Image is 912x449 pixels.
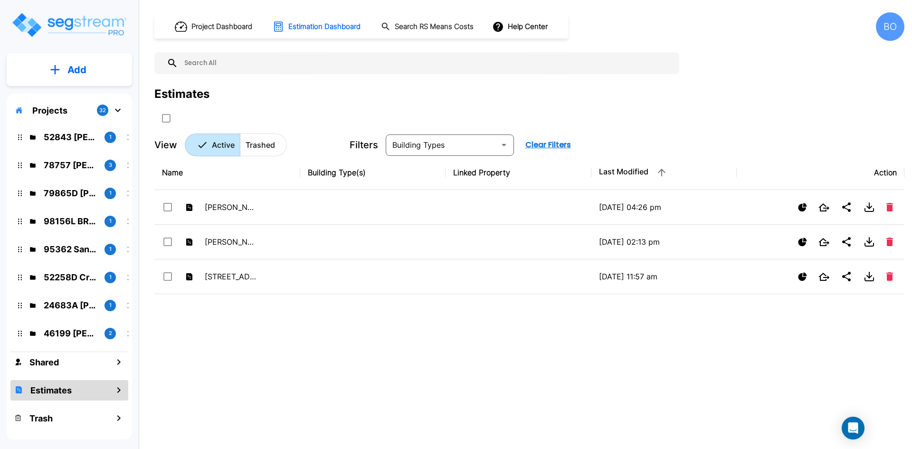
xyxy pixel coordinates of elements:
div: Name [162,167,293,178]
p: [STREET_ADDRESS][US_STATE] [205,271,257,282]
h1: Estimates [30,384,72,397]
p: [PERSON_NAME] Dollar General [205,201,257,213]
p: 3 [109,161,112,169]
p: 95362 Sanofsky Holdings [44,243,97,256]
button: Show Ranges [794,199,811,216]
button: Trashed [240,134,287,156]
p: 46199 Bailey V Properties LLC [44,327,97,340]
button: Search RS Means Costs [377,18,479,36]
button: Estimation Dashboard [269,17,366,37]
div: Platform [185,134,287,156]
button: Share [837,198,856,217]
th: Last Modified [591,155,737,190]
div: BO [876,12,904,41]
h1: Search RS Means Costs [395,21,474,32]
input: Building Types [389,138,495,152]
button: Download [860,198,879,217]
p: View [154,138,177,152]
div: Open Intercom Messenger [842,417,864,439]
p: 1 [109,273,112,281]
p: [PERSON_NAME] and [PERSON_NAME] [205,236,257,248]
th: Linked Property [446,155,591,190]
p: [DATE] 04:26 pm [599,201,730,213]
p: 78757 Whitmore [44,159,97,172]
button: Download [860,267,879,286]
p: Active [212,139,235,151]
button: Clear Filters [522,135,575,154]
h1: Shared [29,356,59,369]
p: 79865D David Mitchell [44,187,97,200]
p: [DATE] 11:57 am [599,271,730,282]
button: Project Dashboard [171,16,257,37]
p: 52843 Alex and Collyn Kirry [44,131,97,143]
p: 24683A Doug Cary [44,299,97,312]
p: Add [67,63,86,77]
div: Estimates [154,86,209,103]
button: Open New Tab [815,200,833,215]
img: Logo [11,11,127,38]
p: Trashed [246,139,275,151]
button: Share [837,267,856,286]
button: Delete [883,268,897,285]
h1: Estimation Dashboard [288,21,361,32]
p: 1 [109,301,112,309]
h1: Project Dashboard [191,21,252,32]
button: Help Center [490,18,551,36]
p: Filters [350,138,378,152]
p: 52258D Crewe EHE LLC [44,271,97,284]
button: Add [7,56,132,84]
button: Delete [883,234,897,250]
button: Active [185,134,240,156]
p: 1 [109,133,112,141]
button: SelectAll [157,109,176,128]
button: Download [860,232,879,251]
p: 1 [109,245,112,253]
button: Open New Tab [815,234,833,250]
p: 1 [109,189,112,197]
p: 2 [109,329,112,337]
p: 1 [109,217,112,225]
p: Projects [32,104,67,117]
button: Open [497,138,511,152]
h1: Trash [29,412,53,425]
p: 98156L BRAV Properties [44,215,97,228]
input: Search All [178,52,674,74]
button: Share [837,232,856,251]
p: [DATE] 02:13 pm [599,236,730,248]
button: Show Ranges [794,268,811,285]
button: Show Ranges [794,234,811,250]
th: Building Type(s) [300,155,446,190]
button: Delete [883,199,897,215]
th: Action [737,155,904,190]
button: Open New Tab [815,269,833,285]
p: 32 [99,106,106,115]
